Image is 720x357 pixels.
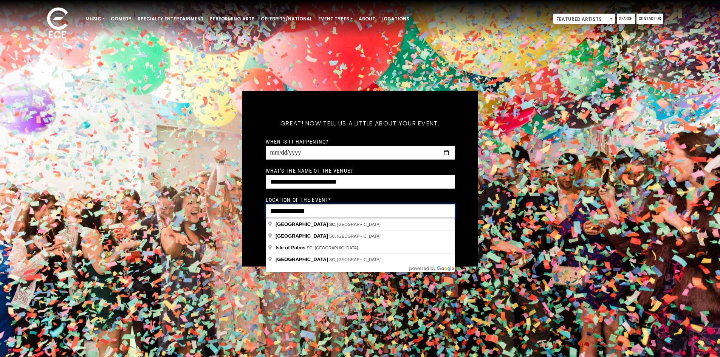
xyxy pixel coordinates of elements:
a: Locations [378,12,412,25]
a: Event Types [315,12,356,25]
span: SC [329,222,335,227]
span: SC, [GEOGRAPHIC_DATA] [329,234,381,238]
span: [GEOGRAPHIC_DATA] [276,257,328,262]
a: About [356,12,378,25]
span: [GEOGRAPHIC_DATA] [276,233,328,239]
span: [GEOGRAPHIC_DATA] [276,221,328,227]
span: SC, [GEOGRAPHIC_DATA] [307,246,358,250]
a: Specialty Entertainment [135,12,207,25]
span: Featured Artists [553,14,615,25]
span: Isle of Palms [276,245,305,250]
a: Music [82,12,108,25]
a: Comedy [108,12,135,25]
img: ece_new_logo_whitev2-1.png [39,5,76,42]
label: Location of the event [266,196,331,203]
a: Celebrity/National [258,12,315,25]
label: What's the name of the venue? [266,167,353,174]
span: , [GEOGRAPHIC_DATA] [329,222,381,227]
span: SC, [GEOGRAPHIC_DATA] [329,257,381,262]
h5: Great! Now tell us a little about your event. [266,110,455,137]
a: Search [617,14,635,24]
span: Featured Artists [553,14,615,24]
a: Contact Us [636,14,663,24]
label: When is it happening? [266,138,329,145]
a: Performing Arts [207,12,258,25]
